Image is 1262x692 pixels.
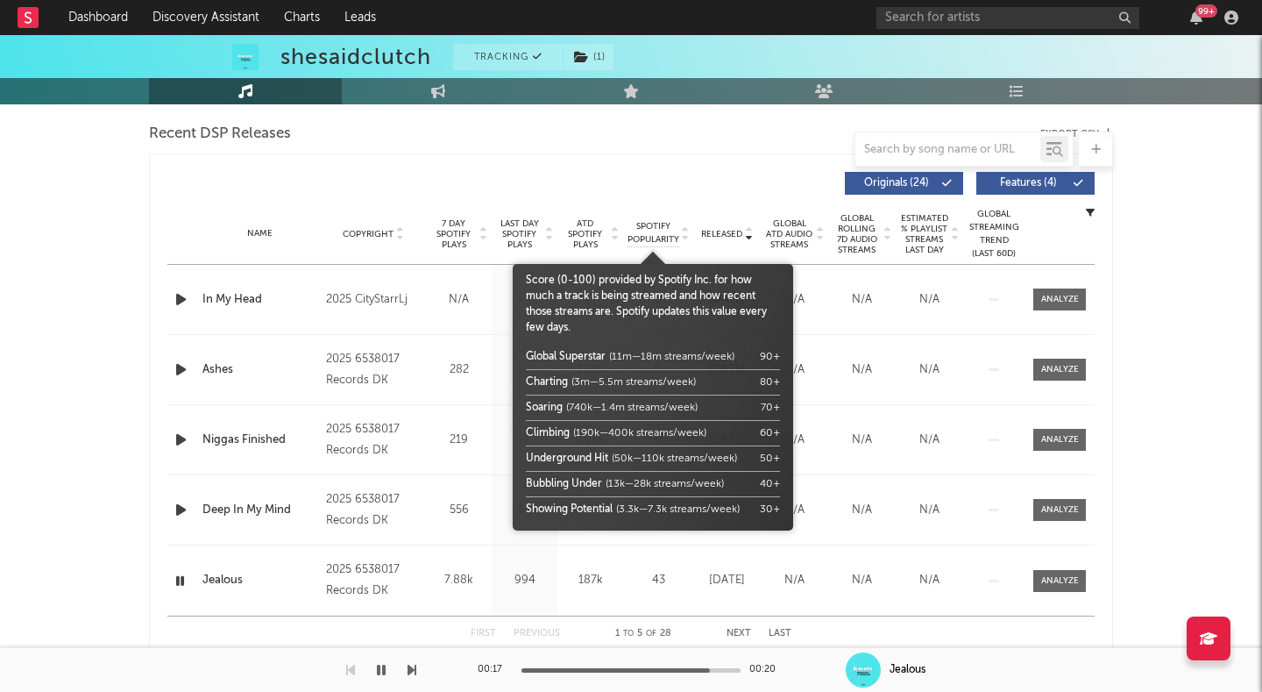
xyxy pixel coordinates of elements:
span: (3.3k—7.3k streams/week) [616,504,740,515]
div: 2025 6538017 Records DK [326,419,422,461]
div: 90 + [760,349,780,365]
span: to [623,630,634,638]
span: Last Day Spotify Plays [496,218,542,250]
div: 2025 6538017 Records DK [326,560,422,602]
div: [DATE] [698,572,756,589]
div: N/A [900,361,959,379]
div: 994 [496,572,553,589]
div: N/A [833,572,891,589]
button: Last [769,629,791,638]
span: Showing Potential [526,504,613,515]
div: N/A [833,291,891,309]
a: Deep In My Mind [202,502,317,519]
span: Released [701,229,742,239]
span: Charting [526,377,568,388]
div: 00:17 [478,660,513,681]
span: (190k—400k streams/week) [573,428,706,439]
button: First [471,629,496,638]
div: N/A [765,361,824,379]
span: of [646,630,656,638]
span: Global Rolling 7D Audio Streams [833,213,881,255]
div: N/A [833,361,891,379]
div: N/A [765,572,824,589]
div: 00:20 [749,660,784,681]
div: 7.88k [430,572,487,589]
span: Climbing [526,428,570,439]
span: Features ( 4 ) [988,178,1068,189]
div: 2025 6538017 Records DK [326,349,422,391]
div: 187k [562,572,619,589]
button: Features(4) [976,172,1095,195]
div: N/A [833,502,891,519]
span: Originals ( 24 ) [856,178,937,189]
div: N/A [900,291,959,309]
div: N/A [765,432,824,449]
button: Tracking [453,44,563,70]
a: In My Head [202,291,317,309]
div: N/A [900,572,959,589]
span: (3m—5.5m streams/week) [571,377,696,388]
span: Copyright [343,229,393,239]
div: 40 + [760,476,780,492]
div: Score (0-100) provided by Spotify Inc. for how much a track is being streamed and how recent thos... [526,273,780,522]
button: Previous [514,629,560,638]
span: Global Superstar [526,352,606,362]
div: 62 [496,502,553,519]
div: N/A [765,502,824,519]
button: (1) [564,44,613,70]
span: Estimated % Playlist Streams Last Day [900,213,948,255]
a: Ashes [202,361,317,379]
button: Next [727,629,751,638]
button: Export CSV [1040,129,1113,139]
div: Jealous [890,662,925,678]
div: N/A [496,291,553,309]
div: 50 [496,361,553,379]
span: (13k—28k streams/week) [606,479,724,489]
div: N/A [430,291,487,309]
div: 70 + [761,400,780,416]
div: 30 + [760,502,780,517]
div: 23 [496,432,553,449]
div: 2025 6538017 Records DK [326,489,422,531]
a: Niggas Finished [202,432,317,449]
div: 50 + [760,451,780,467]
a: Jealous [202,572,317,589]
button: 99+ [1190,11,1202,25]
input: Search by song name or URL [855,143,1040,157]
div: Name [202,227,317,240]
div: Global Streaming Trend (Last 60D) [968,208,1020,260]
span: Bubbling Under [526,479,602,489]
span: Recent DSP Releases [149,124,291,145]
span: ATD Spotify Plays [562,218,608,250]
span: (11m—18m streams/week) [609,352,734,362]
span: ( 1 ) [563,44,614,70]
div: N/A [900,502,959,519]
input: Search for artists [876,7,1139,29]
span: 7 Day Spotify Plays [430,218,477,250]
div: N/A [833,432,891,449]
span: (50k—110k streams/week) [612,453,737,464]
span: Global ATD Audio Streams [765,218,813,250]
div: 1 5 28 [595,624,691,645]
span: (740k—1.4m streams/week) [566,403,698,413]
button: Originals(24) [845,172,963,195]
div: N/A [900,432,959,449]
div: 80 + [760,375,780,390]
span: Spotify Popularity [627,220,679,246]
div: 43 [627,572,689,589]
span: Soaring [526,403,563,413]
div: 219 [430,432,487,449]
div: 282 [430,361,487,379]
div: 60 + [760,425,780,441]
div: shesaidclutch [280,44,431,70]
div: 2025 CityStarrLj [326,289,422,310]
div: 556 [430,502,487,519]
div: 99 + [1195,4,1217,18]
span: Underground Hit [526,453,608,464]
div: N/A [765,291,824,309]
